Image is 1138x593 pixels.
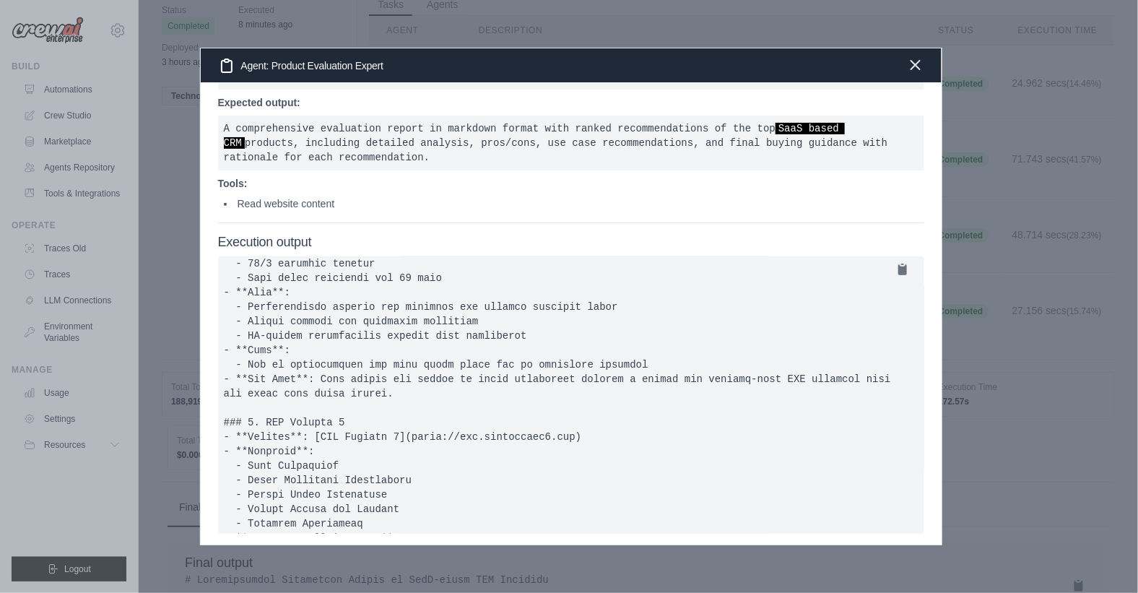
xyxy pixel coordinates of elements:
strong: Expected output: [218,97,300,108]
pre: # Loremipsumdol Sitametcon Adipis el SedD-eiusm TEM Incididu ## Utlabore Etdo magnaa enimadmin ve... [218,256,924,534]
strong: Tools: [218,178,248,189]
h4: Execution output [218,235,924,251]
h3: Agent: Product Evaluation Expert [218,57,383,74]
pre: A comprehensive evaluation report in markdown format with ranked recommendations of the top produ... [218,116,924,170]
li: Read website content [224,196,924,211]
